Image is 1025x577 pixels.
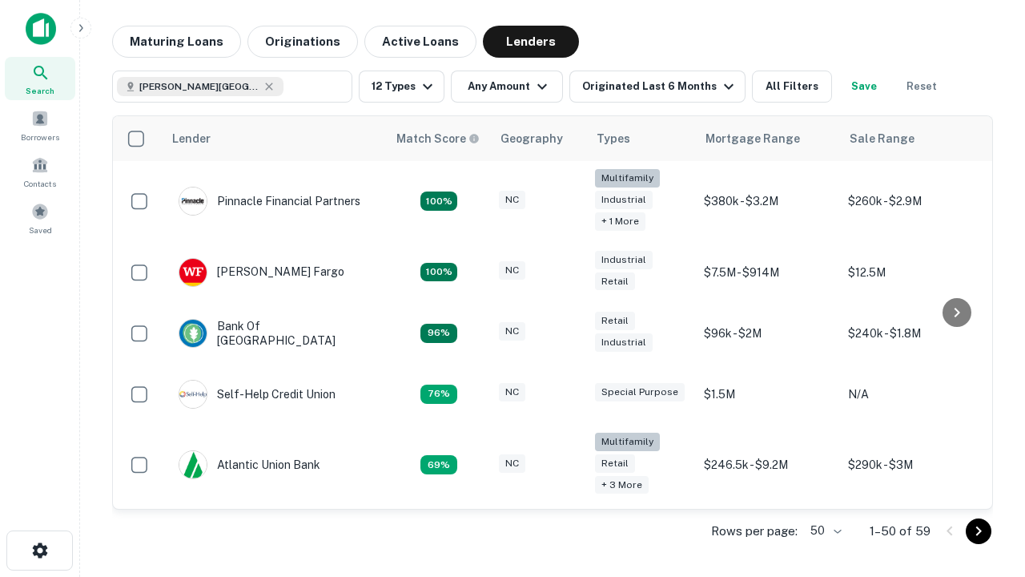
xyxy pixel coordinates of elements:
a: Search [5,57,75,100]
p: Rows per page: [711,522,798,541]
td: $290k - $3M [840,425,984,506]
div: Sale Range [850,129,914,148]
td: $260k - $2.9M [840,161,984,242]
div: NC [499,322,525,341]
div: Industrial [595,333,653,352]
img: picture [179,259,207,286]
iframe: Chat Widget [945,397,1025,474]
td: $380k - $3.2M [696,161,840,242]
span: Saved [29,224,52,236]
div: Matching Properties: 26, hasApolloMatch: undefined [420,192,457,211]
button: Reset [896,71,947,103]
div: Mortgage Range [705,129,800,148]
div: Lender [172,129,211,148]
div: 50 [804,519,844,543]
button: Maturing Loans [112,26,241,58]
button: All Filters [752,71,832,103]
td: $7.5M - $914M [696,242,840,303]
th: Sale Range [840,116,984,161]
a: Saved [5,196,75,240]
div: Capitalize uses an advanced AI algorithm to match your search with the best lender. The match sco... [396,130,480,147]
button: Go to next page [966,518,991,544]
div: [PERSON_NAME] Fargo [179,258,344,287]
div: + 1 more [595,212,645,231]
span: Search [26,84,54,97]
div: Industrial [595,191,653,209]
div: Atlantic Union Bank [179,450,320,479]
div: + 3 more [595,476,649,494]
div: Industrial [595,251,653,269]
div: Retail [595,272,635,291]
td: $12.5M [840,242,984,303]
a: Contacts [5,150,75,193]
div: Matching Properties: 15, hasApolloMatch: undefined [420,263,457,282]
div: Matching Properties: 11, hasApolloMatch: undefined [420,385,457,404]
button: Active Loans [364,26,476,58]
th: Types [587,116,696,161]
td: N/A [840,364,984,425]
img: capitalize-icon.png [26,13,56,45]
button: Save your search to get updates of matches that match your search criteria. [838,71,890,103]
th: Geography [491,116,587,161]
a: Borrowers [5,103,75,147]
th: Capitalize uses an advanced AI algorithm to match your search with the best lender. The match sco... [387,116,491,161]
div: Matching Properties: 10, hasApolloMatch: undefined [420,455,457,474]
td: $1.5M [696,364,840,425]
span: Contacts [24,177,56,190]
div: Retail [595,454,635,473]
div: NC [499,191,525,209]
p: 1–50 of 59 [870,522,931,541]
button: Any Amount [451,71,563,103]
td: $96k - $2M [696,303,840,364]
img: picture [179,188,207,215]
div: Multifamily [595,433,660,451]
span: Borrowers [21,131,59,143]
td: $240k - $1.8M [840,303,984,364]
button: Lenders [483,26,579,58]
button: Originations [247,26,358,58]
div: Retail [595,312,635,330]
div: Originated Last 6 Months [582,77,738,96]
div: Matching Properties: 14, hasApolloMatch: undefined [420,324,457,343]
span: [PERSON_NAME][GEOGRAPHIC_DATA], [GEOGRAPHIC_DATA] [139,79,259,94]
div: Multifamily [595,169,660,188]
div: Self-help Credit Union [179,380,336,409]
th: Lender [163,116,387,161]
h6: Match Score [396,130,476,147]
button: 12 Types [359,71,444,103]
button: Originated Last 6 Months [569,71,746,103]
div: NC [499,383,525,401]
div: NC [499,261,525,280]
td: $246.5k - $9.2M [696,425,840,506]
div: Bank Of [GEOGRAPHIC_DATA] [179,319,371,348]
img: picture [179,320,207,347]
div: Special Purpose [595,383,685,401]
th: Mortgage Range [696,116,840,161]
div: Pinnacle Financial Partners [179,187,360,216]
div: NC [499,454,525,473]
div: Types [597,129,630,148]
img: picture [179,381,207,408]
img: picture [179,451,207,478]
div: Geography [500,129,563,148]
